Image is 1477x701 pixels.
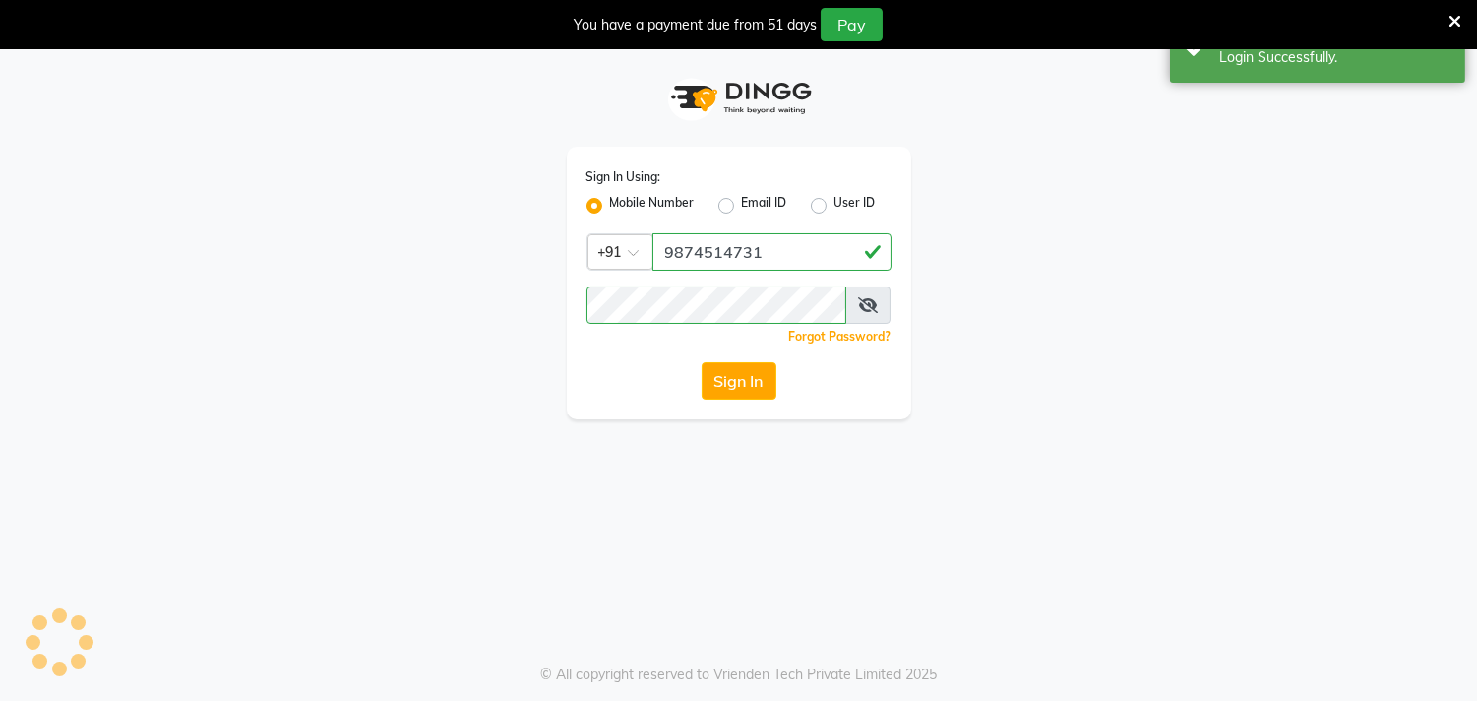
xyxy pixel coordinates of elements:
label: Email ID [742,194,787,218]
label: Mobile Number [610,194,695,218]
label: Sign In Using: [586,168,661,186]
a: Forgot Password? [789,329,892,344]
div: Login Successfully. [1219,47,1450,68]
div: You have a payment due from 51 days [574,15,817,35]
input: Username [652,233,892,271]
img: logo1.svg [660,69,818,127]
button: Pay [821,8,883,41]
input: Username [586,287,847,324]
label: User ID [834,194,876,218]
button: Sign In [702,362,776,400]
